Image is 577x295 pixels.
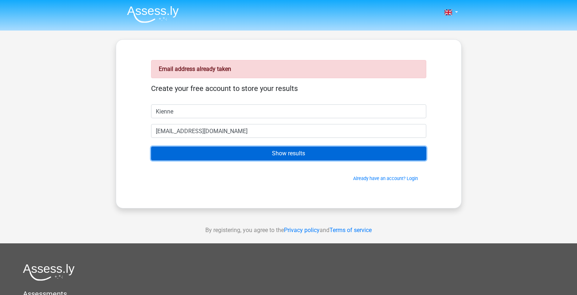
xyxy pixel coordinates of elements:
[151,124,426,138] input: Email
[23,264,75,281] img: Assessly logo
[151,84,426,93] h5: Create your free account to store your results
[284,227,320,234] a: Privacy policy
[329,227,372,234] a: Terms of service
[151,147,426,160] input: Show results
[127,6,179,23] img: Assessly
[151,104,426,118] input: First name
[159,65,231,72] strong: Email address already taken
[353,176,418,181] a: Already have an account? Login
